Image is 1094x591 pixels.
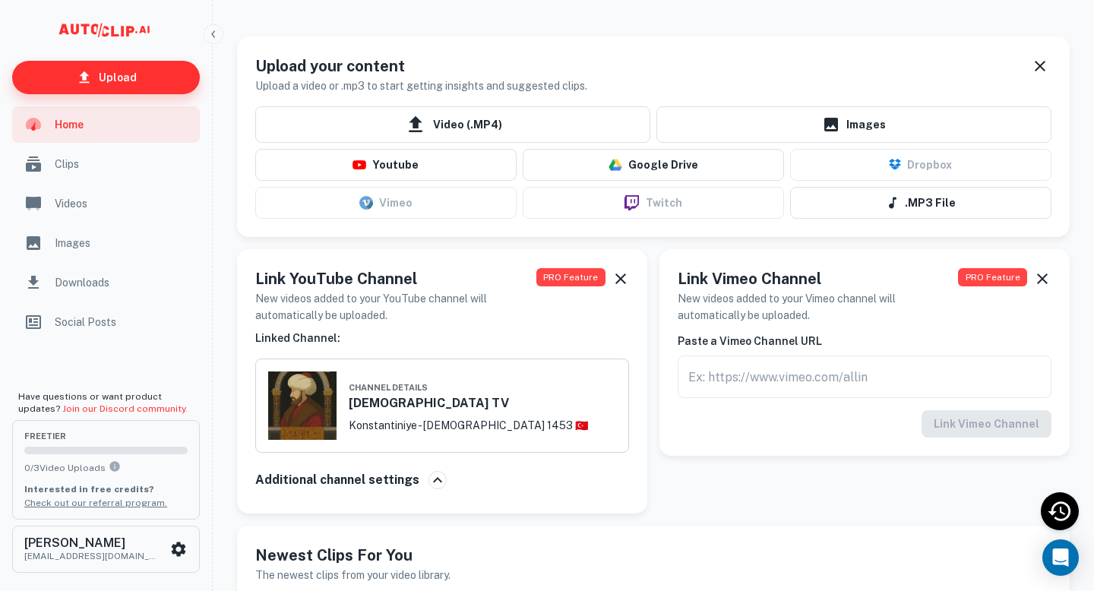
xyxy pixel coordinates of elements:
[55,195,191,212] span: Videos
[62,403,188,414] a: Join our Discord community.
[609,158,622,172] img: drive-logo.png
[255,544,1051,567] h5: Newest Clips For You
[55,314,191,330] span: Social Posts
[55,116,191,133] span: Home
[255,567,1051,583] h6: The newest clips from your video library.
[523,149,784,181] button: This feature is not available on our free tier.
[255,267,536,290] h5: Link YouTube Channel
[255,330,629,346] h6: Linked Channel:
[12,225,200,261] a: Images
[12,185,200,222] a: Videos
[517,181,784,219] div: This feature is not available on our free tier.
[255,290,536,324] h6: New videos added to your YouTube channel will automatically be uploaded.
[536,268,605,286] span: This feature is available to PRO users only. Upgrade your plan now!
[99,69,137,86] p: Upload
[349,417,588,434] p: Konstantiniye - [DEMOGRAPHIC_DATA] 1453 🇹🇷
[255,106,650,143] span: Video (.MP4)
[24,537,161,549] h6: [PERSON_NAME]
[24,432,188,441] span: free Tier
[24,460,188,475] p: 0 / 3 Video Uploads
[55,274,191,291] span: Downloads
[12,61,200,94] a: Upload
[784,143,1051,181] div: This feature is not available on our free tier.
[249,181,517,219] div: This feature is not available on our free tier.
[255,77,587,94] h6: Upload a video or .mp3 to start getting insights and suggested clips.
[12,264,200,301] a: Downloads
[656,106,1051,143] a: Images
[1029,55,1051,77] button: Dismiss
[12,106,200,143] a: Home
[1033,267,1051,290] button: Dismiss
[12,420,200,519] button: freeTier0/3Video UploadsYou can upload 3 videos per month on the free tier. Upgrade to upload mor...
[790,187,1051,219] button: .MP3 File
[255,55,587,77] h5: Upload your content
[55,235,191,251] span: Images
[678,290,958,324] h6: New videos added to your Vimeo channel will automatically be uploaded.
[268,371,337,440] img: oaHGuf5JR90BIf4_jIGMSPDexdn2FiKMXPxCzqDWgyNM7dvBBeFDIDGkWY-c0hgFwBxIxue_Ew=s88-c-k-c0x00ffffff-no-rj
[349,383,428,392] span: Channel Details
[1041,492,1079,530] div: Recent Activity
[353,160,366,169] img: youtube-logo.png
[12,526,200,573] button: [PERSON_NAME][EMAIL_ADDRESS][DOMAIN_NAME]
[958,268,1027,286] span: This feature is available to PRO users only. Upgrade your plan now!
[109,460,121,472] svg: You can upload 3 videos per month on the free tier. Upgrade to upload more.
[612,267,629,290] button: Dismiss
[255,149,517,181] button: Youtube
[24,482,188,496] p: Interested in free credits?
[678,333,1051,349] h6: Paste a Vimeo Channel URL
[24,498,167,508] a: Check out our referral program.
[55,156,191,172] span: Clips
[255,472,419,487] h6: Additional channel settings
[24,549,161,563] p: [EMAIL_ADDRESS][DOMAIN_NAME]
[678,356,1051,398] input: Ex: https://www.vimeo.com/allin
[678,356,1051,398] div: This feature is available to PRO users only.
[349,396,588,410] h6: [DEMOGRAPHIC_DATA] TV
[18,391,188,414] span: Have questions or want product updates?
[12,146,200,182] a: Clips
[678,410,1051,438] div: This feature is available to PRO users only.
[12,304,200,340] a: Social Posts
[1042,539,1079,576] div: Open Intercom Messenger
[678,267,958,290] h5: Link Vimeo Channel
